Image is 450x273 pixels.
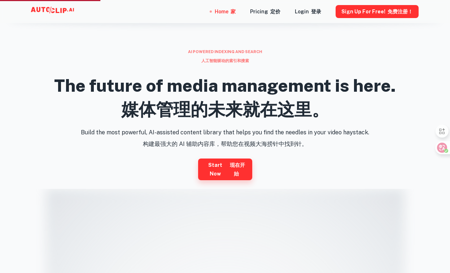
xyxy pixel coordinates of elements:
font: 构建最强大的 AI 辅助内容库，帮助您在视频大海捞针中找到针。 [143,140,307,147]
font: 家 [231,9,236,14]
div: AI powered indexing and search [17,49,433,66]
font: 媒体管理的未来就在这里。 [121,99,329,120]
a: Start now 现在开始 [198,159,252,180]
button: Sign Up for free! 免费注册！ [336,5,419,18]
font: 登录 [311,9,321,14]
font: 现在开始 [230,162,245,177]
h2: The future of media management is here. [54,75,396,122]
p: Build the most powerful, AI-assisted content library that helps you find the needles in your vide... [17,128,433,151]
font: 定价 [270,9,280,14]
font: 免费注册！ [388,9,413,14]
font: 人工智能驱动的索引和搜索 [201,58,249,63]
